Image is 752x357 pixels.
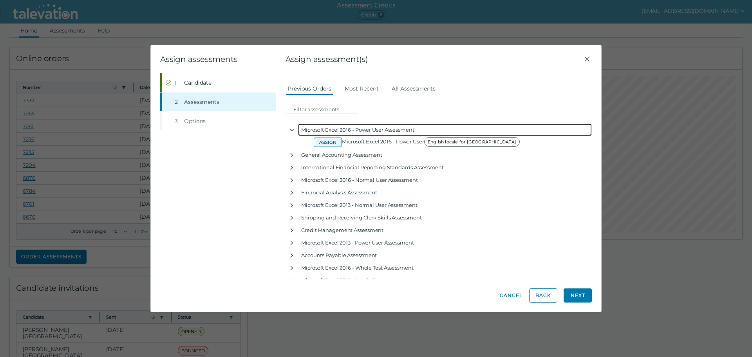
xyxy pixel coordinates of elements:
[184,79,211,87] span: Candidate
[298,261,592,274] div: Microsoft Excel 2016 - Whole Test Assessment
[298,123,592,136] div: Microsoft Excel 2016 - Power User Assessment
[165,80,172,86] cds-icon: Completed
[298,249,592,261] div: Accounts Payable Assessment
[175,79,181,87] div: 1
[162,73,276,92] button: Completed
[343,81,381,95] button: Most Recent
[582,54,592,64] button: Close
[160,54,237,64] clr-wizard-title: Assign assessments
[286,54,582,64] span: Assign assessment(s)
[290,105,358,114] input: Filter assessments
[298,236,592,249] div: Microsoft Excel 2013 - Power User Assessment
[298,274,592,286] div: Microsoft Excel 2013 - Whole Test Assessment
[184,98,219,106] span: Assessments
[286,81,333,95] button: Previous Orders
[499,288,523,303] button: Cancel
[162,92,276,111] button: 2Assessments
[298,186,592,199] div: Financial Analysis Assessment
[314,138,342,147] button: Assign
[298,174,592,186] div: Microsoft Excel 2016 - Normal User Assessment
[298,149,592,161] div: General Accounting Assessment
[298,211,592,224] div: Shipping and Receiving Clerk Skills Assessment
[342,138,522,145] span: Microsoft Excel 2016 - Power User
[424,137,520,147] span: English locale for [GEOGRAPHIC_DATA]
[175,98,181,106] div: 2
[298,161,592,174] div: International Financial Reporting Standards Assessment
[529,288,557,303] button: Back
[298,199,592,211] div: Microsoft Excel 2013 - Normal User Assessment
[298,224,592,236] div: Credit Management Assessment
[390,81,437,95] button: All Assessments
[564,288,592,303] button: Next
[160,73,276,130] nav: Wizard steps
